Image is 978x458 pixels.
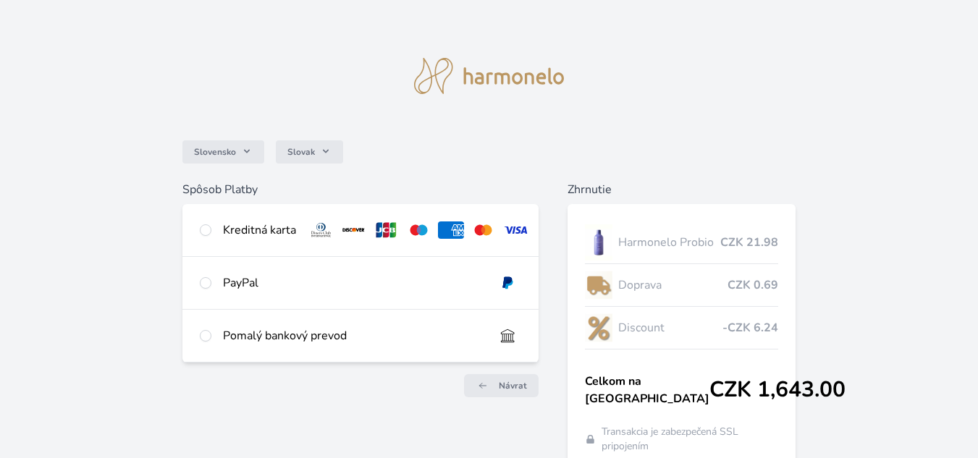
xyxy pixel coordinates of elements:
[568,181,796,198] h6: Zhrnutie
[602,425,778,454] span: Transakcia je zabezpečená SSL pripojením
[618,319,722,336] span: Discount
[494,274,521,292] img: paypal.svg
[414,58,565,94] img: logo.svg
[585,267,612,303] img: delivery-lo.png
[464,374,539,397] a: Návrat
[182,140,264,164] button: Slovensko
[182,181,539,198] h6: Spôsob Platby
[618,276,728,294] span: Doprava
[438,221,465,239] img: amex.svg
[502,221,529,239] img: visa.svg
[618,234,720,251] span: Harmonelo Probio
[223,221,296,239] div: Kreditná karta
[223,274,483,292] div: PayPal
[585,310,612,346] img: discount-lo.png
[585,224,612,260] img: CLEAN_PROBIO_se_stinem_x-lo.jpg
[470,221,497,239] img: mc.svg
[585,373,709,407] span: Celkom na [GEOGRAPHIC_DATA]
[223,327,483,344] div: Pomalý bankový prevod
[405,221,432,239] img: maestro.svg
[494,327,521,344] img: bankTransfer_IBAN.svg
[373,221,400,239] img: jcb.svg
[308,221,334,239] img: diners.svg
[728,276,778,294] span: CZK 0.69
[340,221,367,239] img: discover.svg
[720,234,778,251] span: CZK 21.98
[722,319,778,336] span: -CZK 6.24
[287,146,315,158] span: Slovak
[709,377,846,403] span: CZK 1,643.00
[276,140,343,164] button: Slovak
[194,146,236,158] span: Slovensko
[499,380,527,391] span: Návrat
